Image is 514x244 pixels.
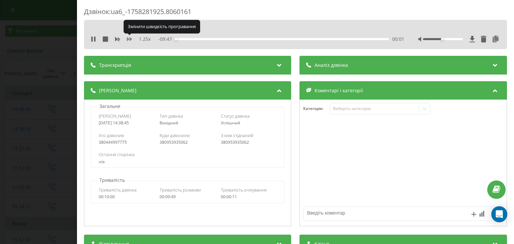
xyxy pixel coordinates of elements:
[98,177,126,184] p: Тривалість
[221,140,277,145] div: 380953935062
[333,106,417,111] div: Виберіть категорію
[99,121,155,125] div: [DATE] 14:38:45
[160,120,179,126] span: Вихідний
[315,87,363,94] span: Коментарі і категорії
[99,151,135,157] span: Остання сторінка
[315,62,348,69] span: Аналіз дзвінка
[160,140,216,145] div: 380953935062
[160,113,183,119] span: Тип дзвінка
[98,103,122,110] p: Загальне
[99,87,137,94] span: [PERSON_NAME]
[392,36,404,42] span: 00:01
[123,20,200,33] div: Змінити швидкість програвання
[84,7,507,20] div: Дзвінок : ua6_-1758281925.8060161
[99,132,124,138] span: Хто дзвонив
[99,113,131,119] span: [PERSON_NAME]
[221,113,250,119] span: Статус дзвінка
[491,206,507,222] div: Open Intercom Messenger
[160,132,190,138] span: Куди дзвонили
[304,106,330,111] h4: Категорія :
[221,132,253,138] span: З ким з'єднаний
[160,187,201,193] span: Тривалість розмови
[221,187,267,193] span: Тривалість очікування
[441,38,444,40] div: Accessibility label
[159,36,176,42] span: - 09:47
[139,36,151,42] span: 1.25 x
[175,38,177,40] div: Accessibility label
[99,187,137,193] span: Тривалість дзвінка
[99,195,155,199] div: 00:10:00
[221,120,240,126] span: Успішний
[99,140,155,145] div: 380444997775
[221,195,277,199] div: 00:00:11
[99,62,131,69] span: Транскрипція
[160,195,216,199] div: 00:09:49
[99,159,276,164] div: n/a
